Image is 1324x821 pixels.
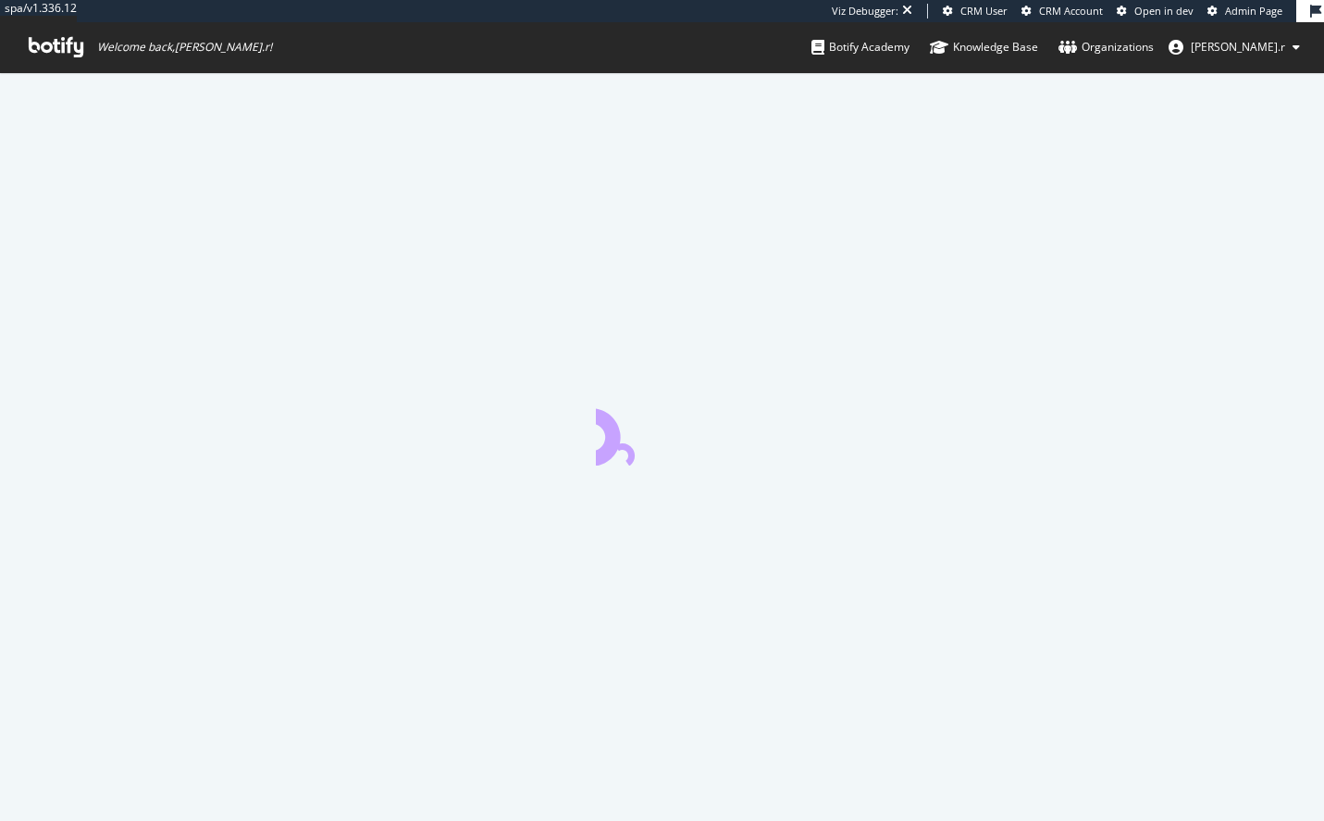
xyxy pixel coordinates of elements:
[930,22,1038,72] a: Knowledge Base
[1039,4,1103,18] span: CRM Account
[1225,4,1282,18] span: Admin Page
[1207,4,1282,19] a: Admin Page
[811,38,909,56] div: Botify Academy
[832,4,898,19] div: Viz Debugger:
[811,22,909,72] a: Botify Academy
[596,399,729,466] div: animation
[1058,38,1154,56] div: Organizations
[1058,22,1154,72] a: Organizations
[97,40,272,55] span: Welcome back, [PERSON_NAME].r !
[930,38,1038,56] div: Knowledge Base
[1117,4,1194,19] a: Open in dev
[1191,39,1285,55] span: arthur.r
[1021,4,1103,19] a: CRM Account
[960,4,1008,18] span: CRM User
[1134,4,1194,18] span: Open in dev
[943,4,1008,19] a: CRM User
[1154,32,1315,62] button: [PERSON_NAME].r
